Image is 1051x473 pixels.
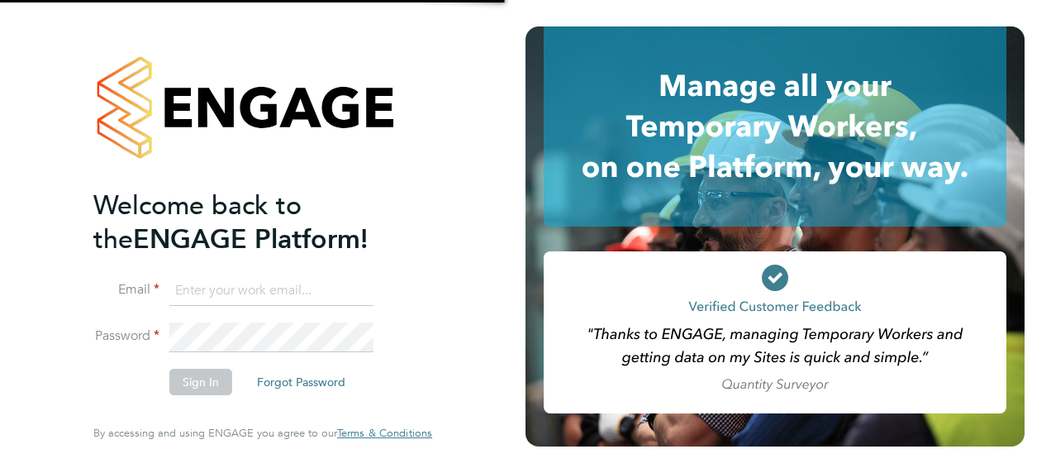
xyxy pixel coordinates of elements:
[244,369,359,395] button: Forgot Password
[169,276,373,306] input: Enter your work email...
[93,426,432,440] span: By accessing and using ENGAGE you agree to our
[93,281,159,299] label: Email
[93,189,416,256] h2: ENGAGE Platform!
[93,189,302,256] span: Welcome back to the
[169,369,232,395] button: Sign In
[93,327,159,345] label: Password
[337,427,432,440] a: Terms & Conditions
